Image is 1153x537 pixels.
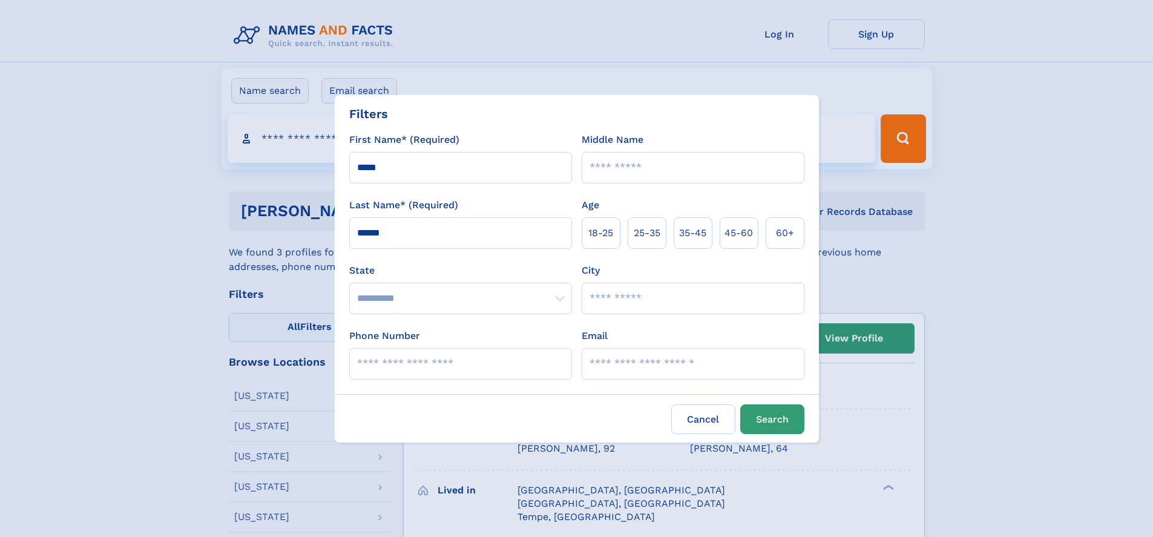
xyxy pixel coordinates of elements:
[582,263,600,278] label: City
[740,404,804,434] button: Search
[349,105,388,123] div: Filters
[582,133,643,147] label: Middle Name
[679,226,706,240] span: 35‑45
[724,226,753,240] span: 45‑60
[634,226,660,240] span: 25‑35
[582,329,608,343] label: Email
[349,263,572,278] label: State
[671,404,735,434] label: Cancel
[582,198,599,212] label: Age
[349,198,458,212] label: Last Name* (Required)
[776,226,794,240] span: 60+
[588,226,613,240] span: 18‑25
[349,329,420,343] label: Phone Number
[349,133,459,147] label: First Name* (Required)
